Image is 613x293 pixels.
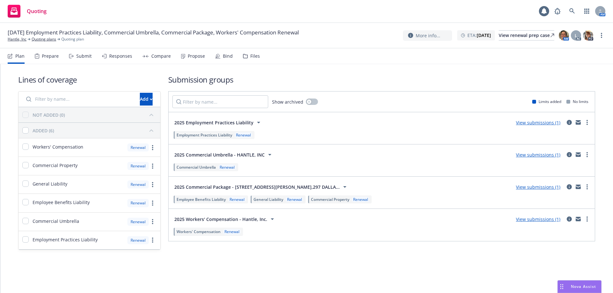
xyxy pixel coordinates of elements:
[127,162,149,170] div: Renewal
[559,30,569,40] img: photo
[516,152,560,158] a: View submissions (1)
[33,236,98,243] span: Employment Practices Liability
[228,197,246,202] div: Renewal
[15,54,25,59] div: Plan
[177,229,221,234] span: Workers' Compensation
[172,213,278,225] button: 2025 Workers' Compensation - Hantle, Inc.
[168,74,595,85] h1: Submission groups
[565,151,573,158] a: circleInformation
[8,36,26,42] a: Hantle, Inc
[42,54,59,59] div: Prepare
[254,197,283,202] span: General Liability
[532,99,561,104] div: Limits added
[22,93,136,106] input: Filter by name...
[571,284,596,289] span: Nova Assist
[177,165,216,170] span: Commercial Umbrella
[583,119,591,126] a: more
[223,229,241,234] div: Renewal
[467,32,491,39] span: ETA :
[516,216,560,222] a: View submissions (1)
[551,5,564,18] a: Report a Bug
[33,127,54,134] div: ADDED (6)
[565,215,573,223] a: circleInformation
[149,236,156,244] a: more
[127,180,149,188] div: Renewal
[598,32,605,39] a: more
[235,132,252,138] div: Renewal
[172,95,268,108] input: Filter by name...
[33,125,156,136] button: ADDED (6)
[18,74,161,85] h1: Lines of coverage
[499,31,554,40] div: View renewal prep case
[516,184,560,190] a: View submissions (1)
[140,93,153,105] div: Add
[174,119,254,126] span: 2025 Employment Practices Liability
[177,132,232,138] span: Employment Practices Liability
[565,119,573,126] a: circleInformation
[149,199,156,207] a: more
[33,199,90,206] span: Employee Benefits Liability
[33,112,65,118] div: NOT ADDED (0)
[352,197,369,202] div: Renewal
[403,30,452,41] button: More info...
[127,143,149,151] div: Renewal
[33,180,67,187] span: General Liability
[172,180,351,193] button: 2025 Commercial Package - [STREET_ADDRESS][PERSON_NAME],297 DALLA...
[127,218,149,226] div: Renewal
[311,197,349,202] span: Commercial Property
[32,36,56,42] a: Quoting plans
[27,9,47,14] span: Quoting
[583,183,591,191] a: more
[174,216,267,223] span: 2025 Workers' Compensation - Hantle, Inc.
[33,110,156,120] button: NOT ADDED (0)
[8,29,299,36] span: [DATE] Employment Practices Liability, Commercial Umbrella, Commercial Package, Workers' Compensa...
[558,281,566,293] div: Drag to move
[151,54,171,59] div: Compare
[109,54,132,59] div: Responses
[574,183,582,191] a: mail
[149,218,156,225] a: more
[583,30,593,40] img: photo
[172,148,276,161] button: 2025 Commercial Umbrella - HANTLE, INC
[557,280,602,293] button: Nova Assist
[61,36,84,42] span: Quoting plan
[583,151,591,158] a: more
[33,162,78,169] span: Commercial Property
[127,236,149,244] div: Renewal
[272,99,303,105] span: Show archived
[575,32,577,39] span: L
[33,143,83,150] span: Workers' Compensation
[174,151,265,158] span: 2025 Commercial Umbrella - HANTLE, INC
[140,93,153,106] button: Add
[149,144,156,151] a: more
[223,54,233,59] div: Bind
[583,215,591,223] a: more
[172,116,264,129] button: 2025 Employment Practices Liability
[174,184,340,190] span: 2025 Commercial Package - [STREET_ADDRESS][PERSON_NAME],297 DALLA...
[286,197,303,202] div: Renewal
[565,183,573,191] a: circleInformation
[33,218,79,224] span: Commercial Umbrella
[250,54,260,59] div: Files
[574,119,582,126] a: mail
[574,151,582,158] a: mail
[5,2,49,20] a: Quoting
[416,32,440,39] span: More info...
[188,54,205,59] div: Propose
[566,99,588,104] div: No limits
[477,32,491,38] strong: [DATE]
[76,54,92,59] div: Submit
[218,165,236,170] div: Renewal
[516,120,560,126] a: View submissions (1)
[499,30,554,40] a: View renewal prep case
[149,181,156,188] a: more
[149,162,156,170] a: more
[566,5,579,18] a: Search
[177,197,226,202] span: Employee Benefits Liability
[574,215,582,223] a: mail
[127,199,149,207] div: Renewal
[580,5,593,18] a: Switch app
